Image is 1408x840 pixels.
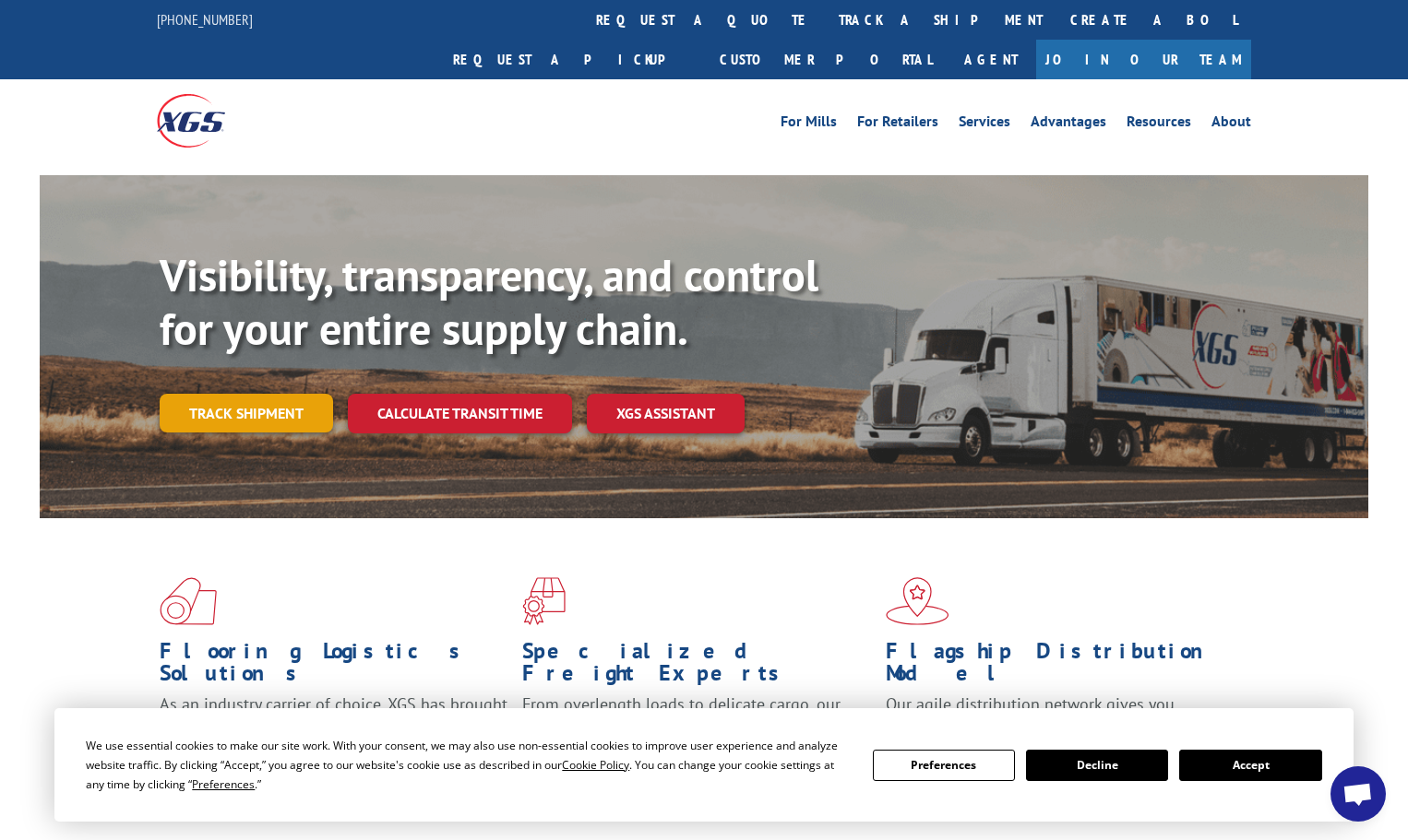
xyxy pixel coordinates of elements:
[781,114,837,135] a: For Mills
[706,40,946,79] a: Customer Portal
[160,246,818,357] b: Visibility, transparency, and control for your entire supply chain.
[439,40,706,79] a: Request a pickup
[562,757,629,773] span: Cookie Policy
[157,10,253,29] a: [PHONE_NUMBER]
[160,640,508,693] h1: Flooring Logistics Solutions
[857,114,938,135] a: For Retailers
[873,750,1015,781] button: Preferences
[160,577,217,625] img: xgs-icon-total-supply-chain-intelligence-red
[1036,40,1251,79] a: Join Our Team
[1127,114,1191,135] a: Resources
[522,693,871,775] p: From overlength loads to delicate cargo, our experienced staff knows the best way to move your fr...
[1026,750,1168,781] button: Decline
[1330,766,1386,822] div: Open chat
[886,693,1225,737] span: Our agile distribution network gives you nationwide inventory management on demand.
[1031,114,1106,135] a: Advantages
[54,708,1354,822] div: Cookie Consent Prompt
[192,776,255,792] span: Preferences
[160,693,507,759] span: As an industry carrier of choice, XGS has brought innovation and dedication to flooring logistics...
[348,394,572,433] a: Calculate transit time
[1211,114,1251,135] a: About
[587,394,745,433] a: XGS ASSISTANT
[959,114,1010,135] a: Services
[522,577,566,625] img: xgs-icon-focused-on-flooring-red
[946,40,1036,79] a: Agent
[522,640,871,693] h1: Specialized Freight Experts
[886,577,949,625] img: xgs-icon-flagship-distribution-model-red
[1179,750,1321,781] button: Accept
[86,736,850,794] div: We use essential cookies to make our site work. With your consent, we may also use non-essential ...
[886,640,1235,693] h1: Flagship Distribution Model
[160,394,333,432] a: Track shipment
